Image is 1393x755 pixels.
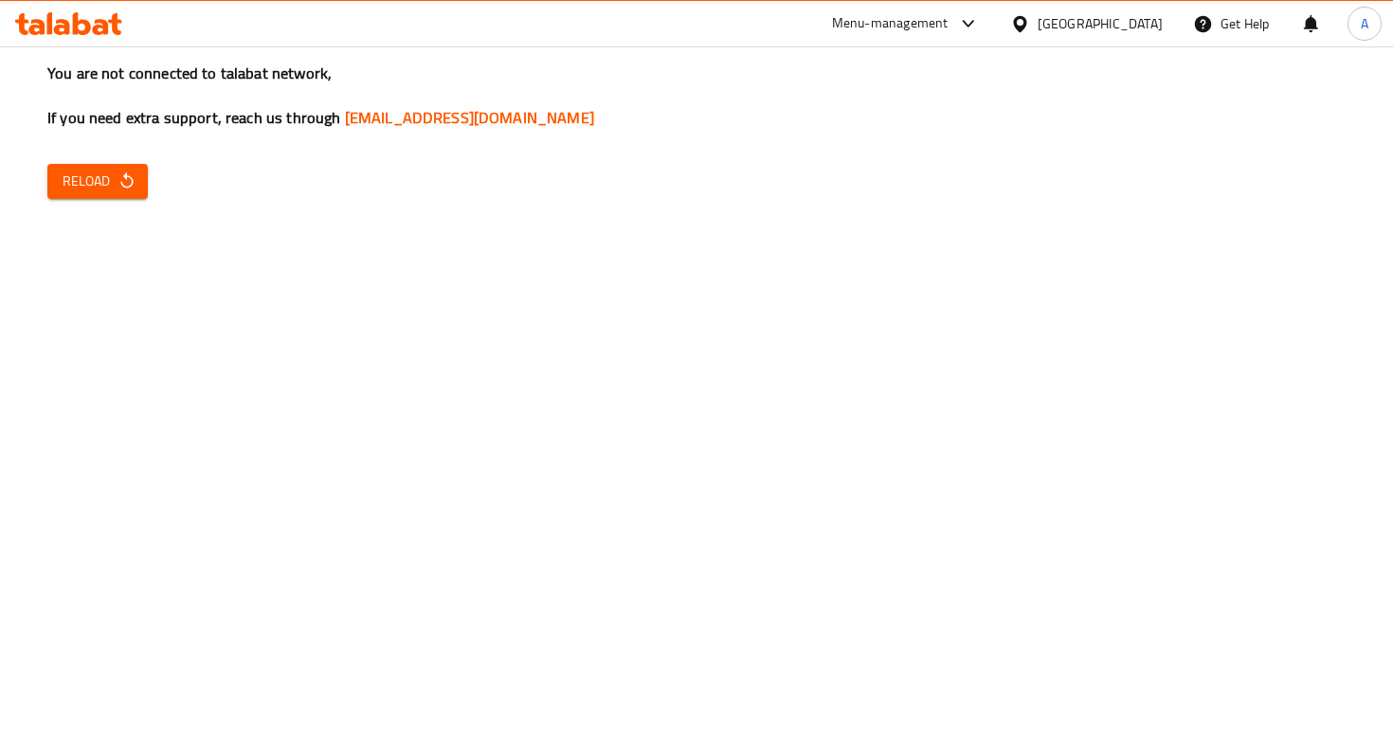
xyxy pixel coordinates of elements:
span: Reload [63,170,133,193]
a: [EMAIL_ADDRESS][DOMAIN_NAME] [345,103,594,132]
div: [GEOGRAPHIC_DATA] [1038,13,1163,34]
button: Reload [47,164,148,199]
div: Menu-management [832,12,949,35]
span: A [1361,13,1368,34]
h3: You are not connected to talabat network, If you need extra support, reach us through [47,63,1346,129]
